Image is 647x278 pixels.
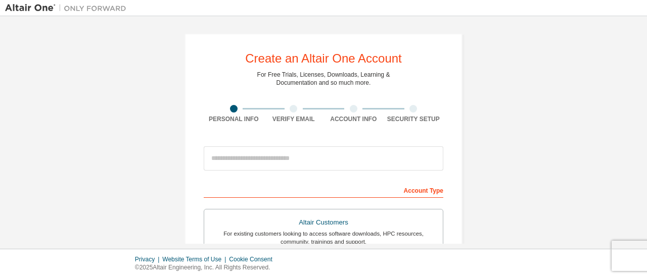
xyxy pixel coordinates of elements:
[204,182,443,198] div: Account Type
[323,115,384,123] div: Account Info
[384,115,444,123] div: Security Setup
[5,3,131,13] img: Altair One
[210,230,437,246] div: For existing customers looking to access software downloads, HPC resources, community, trainings ...
[135,263,279,272] p: © 2025 Altair Engineering, Inc. All Rights Reserved.
[264,115,324,123] div: Verify Email
[229,255,278,263] div: Cookie Consent
[162,255,229,263] div: Website Terms of Use
[204,115,264,123] div: Personal Info
[245,52,402,65] div: Create an Altair One Account
[135,255,162,263] div: Privacy
[257,71,390,87] div: For Free Trials, Licenses, Downloads, Learning & Documentation and so much more.
[210,215,437,230] div: Altair Customers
